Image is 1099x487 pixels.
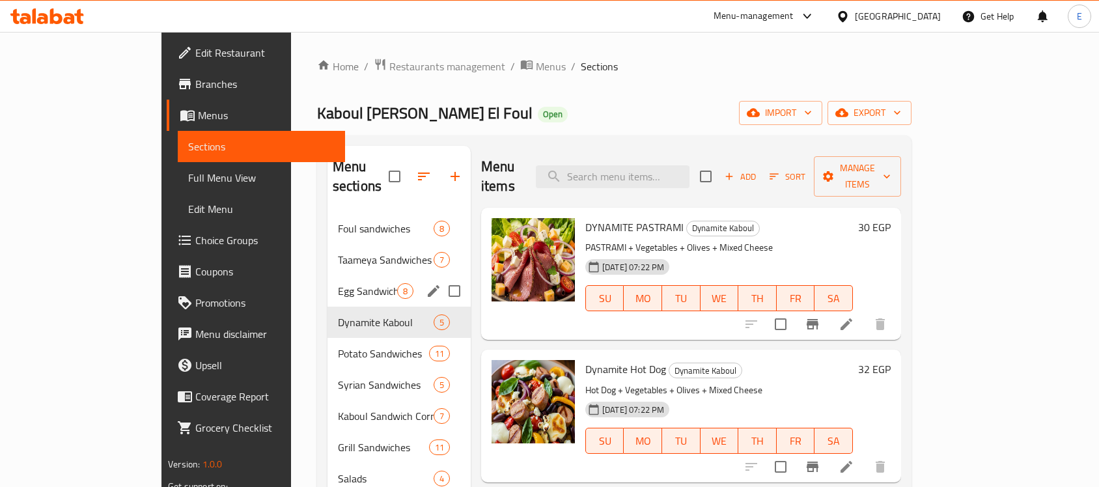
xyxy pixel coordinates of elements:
div: items [434,314,450,330]
span: Manage items [824,160,891,193]
span: 11 [430,441,449,454]
div: Foul sandwiches8 [327,213,471,244]
span: Grocery Checklist [195,420,335,436]
button: TH [738,428,777,454]
a: Branches [167,68,345,100]
span: Version: [168,456,200,473]
span: Kaboul Sandwich Corner [338,408,434,424]
li: / [510,59,515,74]
button: FR [777,285,815,311]
span: SU [591,289,619,308]
span: Taameya Sandwiches [338,252,434,268]
a: Edit menu item [839,459,854,475]
button: SA [814,285,853,311]
div: Potato Sandwiches11 [327,338,471,369]
a: Restaurants management [374,58,505,75]
button: delete [865,309,896,340]
h2: Menu sections [333,157,389,196]
span: Sections [188,139,335,154]
span: Dynamite Kaboul [338,314,434,330]
span: Kaboul [PERSON_NAME] El Foul [317,98,533,128]
button: Add section [439,161,471,192]
span: FR [782,289,810,308]
span: Select to update [767,311,794,338]
a: Edit Restaurant [167,37,345,68]
button: TU [662,428,701,454]
button: SA [814,428,853,454]
span: TH [744,432,772,451]
div: items [434,221,450,236]
a: Sections [178,131,345,162]
span: Select section [692,163,719,190]
span: FR [782,432,810,451]
span: [DATE] 07:22 PM [597,404,669,416]
div: items [434,377,450,393]
span: Coupons [195,264,335,279]
span: WE [706,289,734,308]
span: 11 [430,348,449,360]
button: TH [738,285,777,311]
span: Sort sections [408,161,439,192]
img: DYNAMITE PASTRAMI [492,218,575,301]
span: import [749,105,812,121]
span: Promotions [195,295,335,311]
span: 8 [434,223,449,235]
button: WE [701,285,739,311]
span: 7 [434,410,449,423]
button: Branch-specific-item [797,309,828,340]
div: items [434,252,450,268]
p: Hot Dog + Vegetables + Olives + Mixed Cheese [585,382,853,398]
span: Sections [581,59,618,74]
span: Add item [719,167,761,187]
a: Full Menu View [178,162,345,193]
a: Edit Menu [178,193,345,225]
span: DYNAMITE PASTRAMI [585,217,684,237]
span: Dynamite Kaboul [669,363,742,378]
button: Sort [766,167,809,187]
span: Open [538,109,568,120]
span: TU [667,289,695,308]
button: export [828,101,911,125]
span: Potato Sandwiches [338,346,429,361]
span: 7 [434,254,449,266]
span: Restaurants management [389,59,505,74]
button: MO [624,428,662,454]
div: items [434,471,450,486]
button: FR [777,428,815,454]
span: Egg Sandwiches [338,283,397,299]
div: Dynamite Kaboul5 [327,307,471,338]
div: items [429,439,450,455]
div: items [434,408,450,424]
span: 5 [434,379,449,391]
div: Salads [338,471,434,486]
input: search [536,165,689,188]
a: Menu disclaimer [167,318,345,350]
span: Menus [536,59,566,74]
span: Menus [198,107,335,123]
p: PASTRAMI + Vegetables + Olives + Mixed Cheese [585,240,853,256]
div: items [429,346,450,361]
div: Kaboul Sandwich Corner7 [327,400,471,432]
img: Dynamite Hot Dog [492,360,575,443]
a: Menus [167,100,345,131]
li: / [364,59,369,74]
span: Sort [770,169,805,184]
a: Grocery Checklist [167,412,345,443]
button: Manage items [814,156,901,197]
button: edit [424,281,443,301]
span: Foul sandwiches [338,221,434,236]
button: TU [662,285,701,311]
a: Promotions [167,287,345,318]
span: TU [667,432,695,451]
button: import [739,101,822,125]
div: Grill Sandwiches11 [327,432,471,463]
span: SU [591,432,619,451]
span: Full Menu View [188,170,335,186]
